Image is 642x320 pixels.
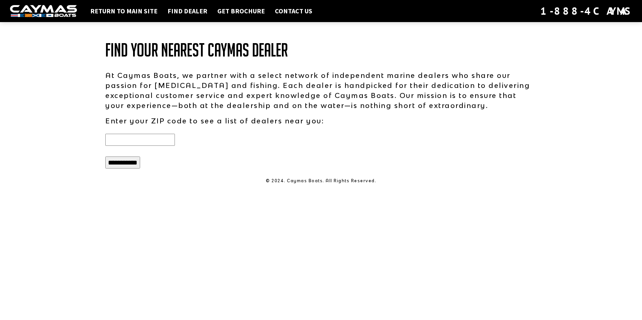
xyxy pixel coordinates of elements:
[540,4,632,18] div: 1-888-4CAYMAS
[105,178,537,184] p: © 2024. Caymas Boats. All Rights Reserved.
[10,5,77,17] img: white-logo-c9c8dbefe5ff5ceceb0f0178aa75bf4bb51f6bca0971e226c86eb53dfe498488.png
[105,116,537,126] p: Enter your ZIP code to see a list of dealers near you:
[164,7,211,15] a: Find Dealer
[87,7,161,15] a: Return to main site
[105,70,537,110] p: At Caymas Boats, we partner with a select network of independent marine dealers who share our pas...
[105,40,537,60] h1: Find Your Nearest Caymas Dealer
[214,7,268,15] a: Get Brochure
[272,7,316,15] a: Contact Us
